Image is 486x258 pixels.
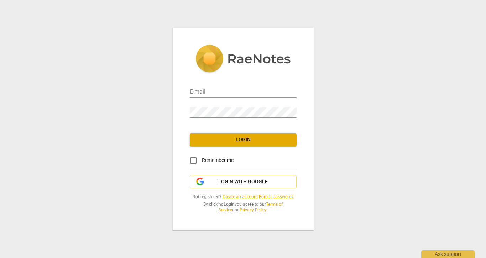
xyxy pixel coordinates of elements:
[190,194,297,200] span: Not registered? |
[259,194,294,199] a: Forgot password?
[195,45,291,74] img: 5ac2273c67554f335776073100b6d88f.svg
[190,133,297,146] button: Login
[202,157,234,164] span: Remember me
[421,250,475,258] div: Ask support
[223,194,258,199] a: Create an account
[240,207,266,212] a: Privacy Policy
[224,202,235,207] b: Login
[190,175,297,189] button: Login with Google
[190,201,297,213] span: By clicking you agree to our and .
[218,178,268,185] span: Login with Google
[195,136,291,143] span: Login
